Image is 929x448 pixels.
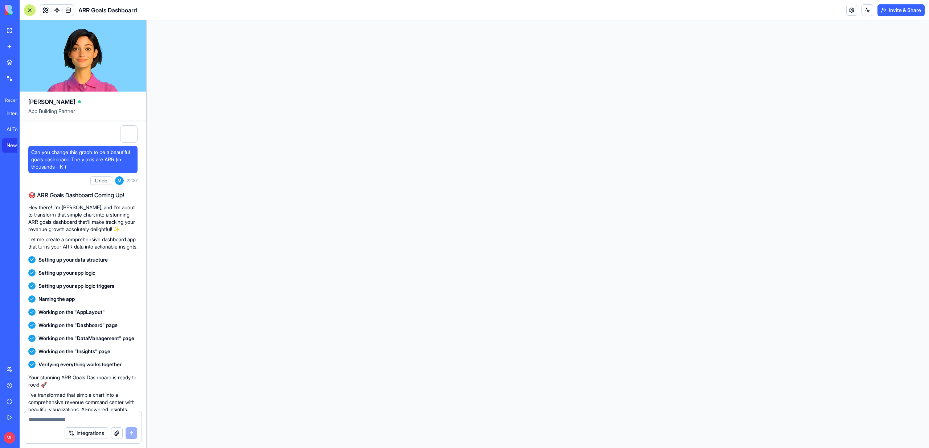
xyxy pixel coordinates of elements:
[127,178,138,183] span: 22:37
[28,108,138,121] span: App Building Partner
[38,335,134,342] span: Working on the "DataManagement" page
[38,256,108,263] span: Setting up your data structure
[65,427,108,439] button: Integrations
[7,142,27,149] div: New App
[4,432,15,444] span: ML
[38,348,110,355] span: Working on the "Insights" page
[90,176,112,185] button: Undo
[115,176,124,185] span: M
[78,6,137,15] span: ARR Goals Dashboard
[28,236,138,250] p: Let me create a comprehensive dashboard app that turns your ARR data into actionable insights.
[7,126,27,133] div: AI Todo Master
[28,391,138,420] p: I've transformed that simple chart into a comprehensive revenue command center with beautiful vis...
[38,322,118,329] span: Working on the "Dashboard" page
[5,5,50,15] img: logo
[38,269,95,277] span: Setting up your app logic
[28,204,138,233] p: Hey there! I'm [PERSON_NAME], and I'm about to transform that simple chart into a stunning ARR go...
[7,110,27,117] div: Intercom Revenue Hub
[2,122,31,137] a: AI Todo Master
[28,374,138,388] p: Your stunning ARR Goals Dashboard is ready to rock! 🚀
[38,282,114,290] span: Setting up your app logic triggers
[877,4,925,16] button: Invite & Share
[28,191,138,199] h2: 🎯 ARR Goals Dashboard Coming Up!
[38,308,105,316] span: Working on the "AppLayout"
[31,149,135,170] span: Can you change this graph to be a beautiful goals dashboard. The y axis are ARR (in thousands - K )
[2,106,31,121] a: Intercom Revenue Hub
[38,295,75,303] span: Naming the app
[2,138,31,153] a: New App
[38,361,122,368] span: Verifying everything works together
[28,97,75,106] span: [PERSON_NAME]
[2,97,17,103] span: Recent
